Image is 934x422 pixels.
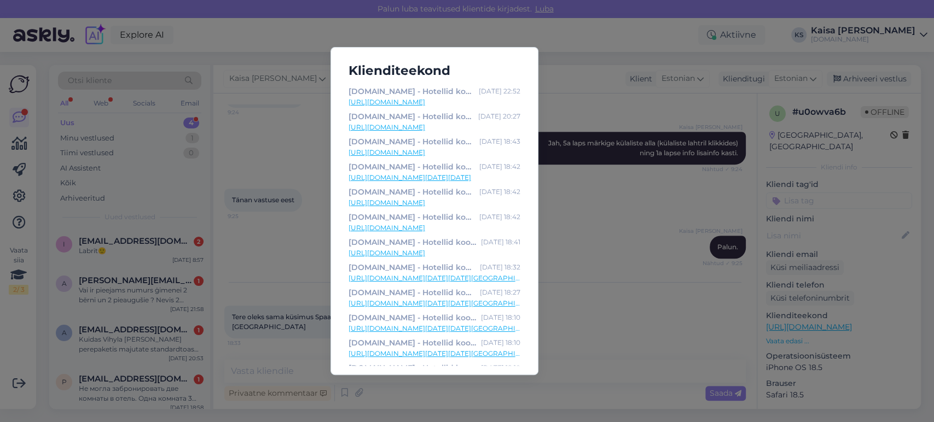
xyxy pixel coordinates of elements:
div: [DOMAIN_NAME] - Hotellid koos võluvate lisavõimalustega [349,286,475,298]
div: [DATE] 18:10 [481,362,520,374]
div: [DOMAIN_NAME] - Hotellid koos võluvate lisavõimalustega [349,337,477,349]
div: [DATE] 18:43 [479,136,520,148]
a: [URL][DOMAIN_NAME] [349,198,520,208]
a: [URL][DOMAIN_NAME][DATE][DATE][GEOGRAPHIC_DATA] [349,349,520,359]
div: [DATE] 18:10 [481,337,520,349]
div: [DOMAIN_NAME] - Hotellid koos võluvate lisavõimalustega [349,236,477,248]
a: [URL][DOMAIN_NAME] [349,97,520,107]
a: [URL][DOMAIN_NAME] [349,248,520,258]
div: [DOMAIN_NAME] - Hotellid koos võluvate lisavõimalustega [349,186,475,198]
div: [DATE] 18:27 [480,286,520,298]
a: [URL][DOMAIN_NAME][DATE][DATE][GEOGRAPHIC_DATA] [349,273,520,283]
div: [DOMAIN_NAME] - Hotellid koos võluvate lisavõimalustega [349,85,474,97]
div: [DATE] 22:52 [479,85,520,97]
div: [DATE] 18:32 [480,261,520,273]
h5: Klienditeekond [340,61,529,81]
a: [URL][DOMAIN_NAME] [349,223,520,233]
a: [URL][DOMAIN_NAME] [349,148,520,157]
a: [URL][DOMAIN_NAME][DATE][DATE][GEOGRAPHIC_DATA] [349,298,520,308]
a: [URL][DOMAIN_NAME] [349,122,520,132]
a: [URL][DOMAIN_NAME][DATE][DATE] [349,173,520,183]
div: [DATE] 18:42 [479,161,520,173]
a: [URL][DOMAIN_NAME][DATE][DATE][GEOGRAPHIC_DATA] [349,324,520,333]
div: [DOMAIN_NAME] - Hotellid koos võluvate lisavõimalustega [349,261,475,273]
div: [DOMAIN_NAME] - Hotellid koos võluvate lisavõimalustega [349,312,477,324]
div: [DATE] 18:42 [479,186,520,198]
div: [DOMAIN_NAME] - Hotellid koos võluvate lisavõimalustega [349,211,475,223]
div: [DATE] 18:41 [481,236,520,248]
div: [DATE] 18:10 [481,312,520,324]
div: [DOMAIN_NAME] - Hotellid koos võluvate lisavõimalustega [349,136,475,148]
div: [DATE] 18:42 [479,211,520,223]
div: [DOMAIN_NAME] - Hotellid koos võluvate lisavõimalustega [349,362,477,374]
div: [DOMAIN_NAME] - Hotellid koos võluvate lisavõimalustega [349,161,475,173]
div: [DOMAIN_NAME] - Hotellid koos võluvate lisavõimalustega [349,110,474,122]
div: [DATE] 20:27 [478,110,520,122]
